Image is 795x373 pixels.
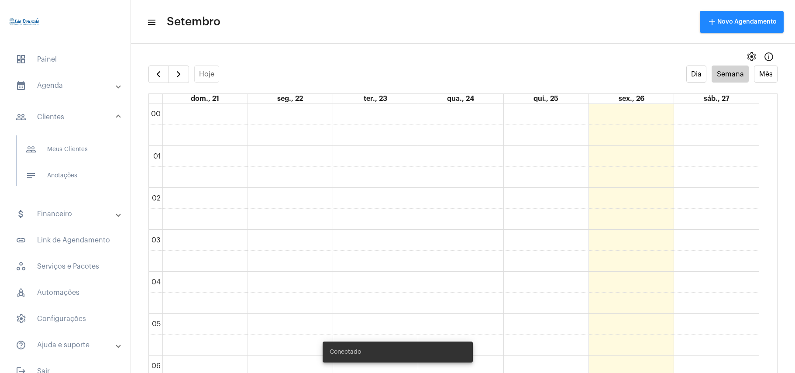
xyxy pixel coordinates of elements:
mat-panel-title: Agenda [16,80,117,91]
mat-panel-title: Clientes [16,112,117,122]
mat-icon: sidenav icon [16,340,26,350]
div: 05 [150,320,162,328]
span: sidenav icon [16,314,26,324]
mat-icon: sidenav icon [147,17,155,28]
span: Meus Clientes [19,139,111,160]
div: 00 [149,110,162,118]
button: Semana [712,66,749,83]
button: Mês [754,66,778,83]
mat-icon: sidenav icon [16,235,26,245]
span: Painel [9,49,122,70]
button: Novo Agendamento [700,11,784,33]
div: 06 [150,362,162,370]
span: Link de Agendamento [9,230,122,251]
a: 21 de setembro de 2025 [189,94,221,104]
mat-icon: Info [764,52,774,62]
span: Anotações [19,165,111,186]
span: sidenav icon [16,261,26,272]
button: settings [743,48,760,66]
span: Configurações [9,308,122,329]
div: 02 [150,194,162,202]
mat-expansion-panel-header: sidenav iconAgenda [5,75,131,96]
span: Serviços e Pacotes [9,256,122,277]
span: Setembro [167,15,220,29]
span: sidenav icon [16,287,26,298]
span: Novo Agendamento [707,19,777,25]
a: 24 de setembro de 2025 [445,94,476,104]
a: 22 de setembro de 2025 [275,94,305,104]
button: Dia [686,66,707,83]
div: 03 [150,236,162,244]
a: 23 de setembro de 2025 [362,94,389,104]
span: sidenav icon [16,54,26,65]
img: 4c910ca3-f26c-c648-53c7-1a2041c6e520.jpg [7,4,42,39]
div: 01 [151,152,162,160]
span: Automações [9,282,122,303]
div: 04 [150,278,162,286]
mat-panel-title: Ajuda e suporte [16,340,117,350]
button: Semana Anterior [148,66,169,83]
mat-expansion-panel-header: sidenav iconAjuda e suporte [5,335,131,356]
mat-icon: sidenav icon [26,144,36,155]
a: 25 de setembro de 2025 [532,94,560,104]
mat-icon: sidenav icon [16,80,26,91]
mat-panel-title: Financeiro [16,209,117,219]
mat-icon: sidenav icon [16,209,26,219]
a: 27 de setembro de 2025 [702,94,731,104]
mat-expansion-panel-header: sidenav iconClientes [5,103,131,131]
mat-icon: sidenav icon [26,170,36,181]
mat-icon: sidenav icon [16,112,26,122]
span: Conectado [330,348,361,356]
mat-icon: add [707,17,717,27]
button: Hoje [194,66,220,83]
a: 26 de setembro de 2025 [617,94,646,104]
span: settings [746,52,757,62]
button: Próximo Semana [169,66,189,83]
mat-expansion-panel-header: sidenav iconFinanceiro [5,204,131,224]
button: Info [760,48,778,66]
div: sidenav iconClientes [5,131,131,198]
